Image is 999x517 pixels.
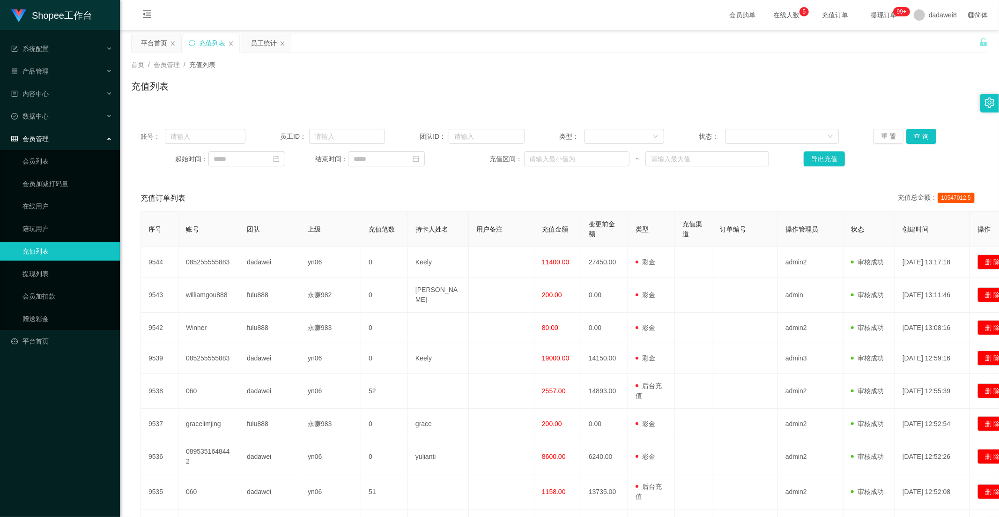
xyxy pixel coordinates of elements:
td: 永赚983 [300,409,361,439]
td: 0 [361,343,408,374]
h1: Shopee工作台 [32,0,92,30]
button: 查 询 [906,129,936,144]
span: 彩金 [636,258,655,266]
sup: 279 [893,7,910,16]
span: 19000.00 [542,354,569,362]
span: 产品管理 [11,67,49,75]
a: 提现列表 [22,264,112,283]
td: 060 [178,474,239,510]
a: Shopee工作台 [11,11,92,19]
a: 陪玩用户 [22,219,112,238]
span: 持卡人姓名 [415,225,448,233]
td: [DATE] 12:55:39 [895,374,970,409]
input: 请输入最小值为 [524,151,629,166]
i: 图标: close [170,41,176,46]
input: 请输入最大值 [645,151,769,166]
i: 图标: sync [189,40,195,46]
i: 图标: global [968,12,975,18]
span: 充值列表 [189,61,215,68]
span: 账号： [141,132,165,142]
span: 提现订单 [866,12,902,18]
span: 序号 [148,225,162,233]
span: 彩金 [636,291,655,299]
td: 9543 [141,277,178,313]
i: 图标: calendar [273,156,280,162]
i: 图标: setting [984,97,995,108]
td: dadawei [239,247,300,277]
span: 审核成功 [851,488,884,495]
span: 200.00 [542,420,562,427]
td: 085255555883 [178,343,239,374]
span: 类型： [559,132,584,142]
span: 操作管理员 [785,225,818,233]
span: 彩金 [636,420,655,427]
span: 彩金 [636,453,655,460]
button: 导出充值 [804,151,845,166]
p: 5 [803,7,806,16]
span: 8600.00 [542,453,566,460]
span: 彩金 [636,324,655,331]
td: 9544 [141,247,178,277]
td: 0895351648442 [178,439,239,474]
td: 9542 [141,313,178,343]
span: 结束时间： [315,154,348,164]
a: 充值列表 [22,242,112,261]
div: 充值总金额： [898,193,978,204]
a: 会员加扣款 [22,287,112,306]
span: 200.00 [542,291,562,299]
td: 9539 [141,343,178,374]
td: 0 [361,409,408,439]
i: 图标: down [653,134,659,140]
button: 重 置 [873,129,903,144]
td: [DATE] 12:52:08 [895,474,970,510]
td: yulianti [408,439,469,474]
span: 充值笔数 [369,225,395,233]
span: 80.00 [542,324,558,331]
td: 9536 [141,439,178,474]
td: williamgou888 [178,277,239,313]
td: yn06 [300,374,361,409]
span: 1158.00 [542,488,566,495]
td: fulu888 [239,277,300,313]
a: 会员加减打码量 [22,174,112,193]
span: 2557.00 [542,387,566,395]
span: 起始时间： [176,154,208,164]
span: 员工ID： [280,132,309,142]
div: 平台首页 [141,34,167,52]
span: 账号 [186,225,199,233]
td: fulu888 [239,409,300,439]
span: 充值订单列表 [141,193,185,204]
span: 操作 [977,225,991,233]
td: 0 [361,277,408,313]
td: grace [408,409,469,439]
span: 审核成功 [851,420,884,427]
h1: 充值列表 [131,79,169,93]
td: fulu888 [239,313,300,343]
img: logo.9652507e.png [11,9,26,22]
td: admin2 [778,374,844,409]
td: [DATE] 12:52:54 [895,409,970,439]
span: 11400.00 [542,258,569,266]
td: [DATE] 12:52:26 [895,439,970,474]
td: dadawei [239,474,300,510]
span: / [184,61,185,68]
td: admin2 [778,439,844,474]
td: yn06 [300,439,361,474]
td: 14893.00 [581,374,628,409]
span: 创建时间 [903,225,929,233]
span: 审核成功 [851,387,884,395]
a: 赠送彩金 [22,309,112,328]
span: 充值订单 [817,12,853,18]
span: ~ [629,154,646,164]
td: 9535 [141,474,178,510]
span: 审核成功 [851,354,884,362]
td: Keely [408,247,469,277]
span: 数据中心 [11,112,49,120]
td: 14150.00 [581,343,628,374]
span: 后台充值 [636,483,662,500]
span: 审核成功 [851,258,884,266]
td: 0 [361,247,408,277]
span: 团队ID： [420,132,449,142]
td: 27450.00 [581,247,628,277]
span: 充值区间： [489,154,524,164]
